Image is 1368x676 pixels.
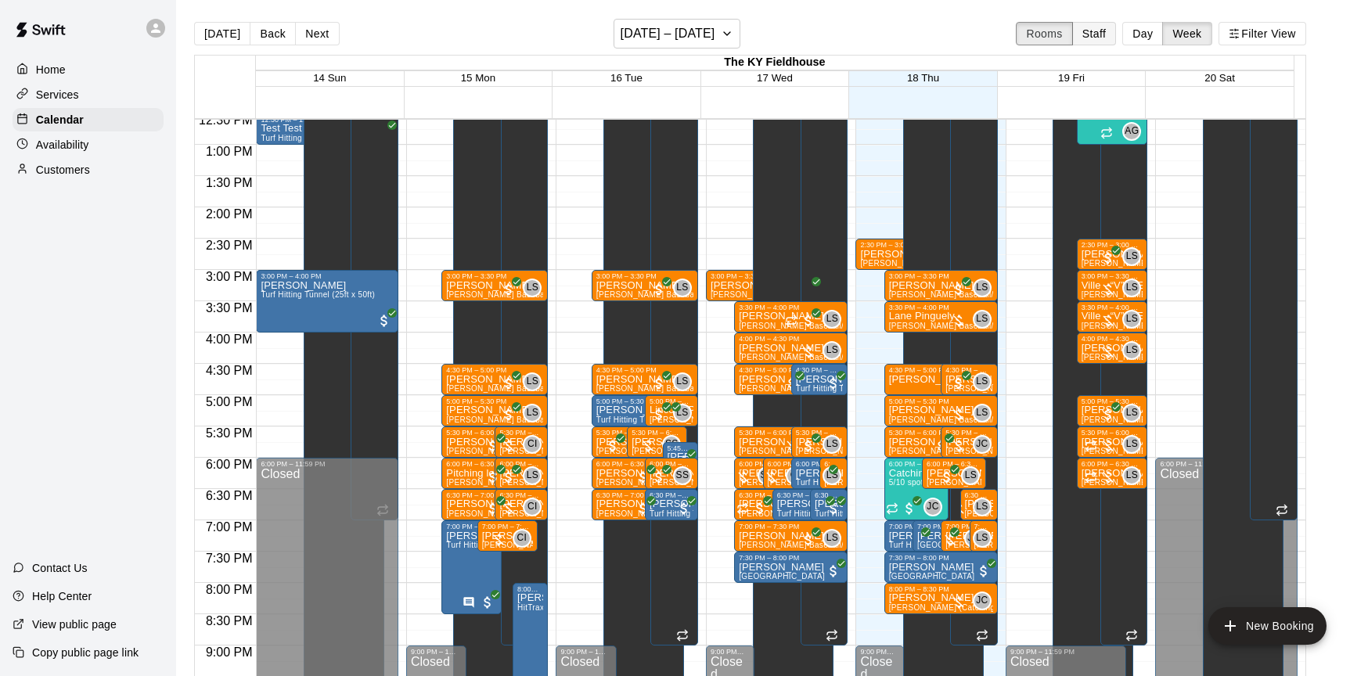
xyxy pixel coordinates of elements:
span: [PERSON_NAME] Baseball/Softball (Hitting or Fielding) [1082,447,1288,455]
span: [PERSON_NAME] (Catching/Hitting) [945,447,1081,455]
div: 3:30 PM – 4:00 PM [1082,304,1143,311]
button: Staff [1072,22,1117,45]
span: [PERSON_NAME] Baseball/Softball (Hitting or Fielding) [446,384,653,393]
span: Leo Seminati [1129,435,1141,454]
div: 5:00 PM – 5:30 PM [596,397,678,405]
div: 5:30 PM – 6:00 PM [499,429,543,437]
p: Customers [36,162,90,178]
div: Leo Seminati [823,435,841,454]
div: 6:00 PM – 6:30 PM: Nolan Kuhlman [763,458,812,489]
div: 6:00 PM – 6:30 PM [499,460,543,468]
div: 6:00 PM – 6:30 PM [768,460,807,468]
div: 3:30 PM – 4:00 PM: Leo Seminati Baseball/Softball (Hitting or Fielding) [734,301,848,333]
a: Availability [13,133,164,156]
p: Calendar [36,112,84,128]
div: 5:30 PM – 6:00 PM [796,429,844,437]
span: All customers have paid [951,376,967,391]
a: Home [13,58,164,81]
span: All customers have paid [651,282,667,297]
p: Availability [36,137,89,153]
div: 5:30 PM – 6:00 PM [1082,429,1143,437]
span: LS [676,280,688,296]
span: Leo Seminati [529,279,542,297]
span: AG [1125,124,1139,139]
div: 3:00 PM – 3:30 PM [889,272,993,280]
span: [PERSON_NAME] Baseball/Softball (Hitting or Fielding) [889,290,1096,299]
div: Leo Seminati [523,404,542,422]
span: Adrienne Glenn [1129,122,1141,141]
span: 5:30 PM [202,426,257,440]
div: 6:00 PM – 6:30 PM [596,460,678,468]
div: 4:30 PM – 5:00 PM: Axel Pickett [592,364,698,395]
span: Leo Seminati [1129,310,1141,329]
span: [PERSON_NAME] Baseball/Softball (Hitting or Fielding) [596,384,803,393]
button: Back [250,22,296,45]
div: 3:00 PM – 3:30 PM: Kaleb Hinton [884,270,998,301]
div: 4:30 PM – 5:00 PM: Marcie Vogelpohl [734,364,830,395]
span: [PERSON_NAME] (Pitching) [739,447,844,455]
span: [PERSON_NAME] Baseball/Softball (Hitting or Fielding) [860,259,1067,268]
div: 3:00 PM – 3:30 PM: Ville - “V” Brinkman [1077,270,1148,301]
div: 5:30 PM – 6:00 PM: Colton Wiseman [791,426,848,458]
div: Leo Seminati [1122,247,1141,266]
div: 4:30 PM – 5:00 PM [596,366,693,374]
div: 4:30 PM – 5:00 PM [446,366,543,374]
div: 3:00 PM – 3:30 PM: Jack Nicholas [441,270,548,301]
div: Services [13,83,164,106]
p: Help Center [32,588,92,604]
a: Customers [13,158,164,182]
span: All customers have paid [651,407,667,422]
div: 5:30 PM – 6:00 PM [596,429,647,437]
div: 5:00 PM – 5:30 PM: Miranda Urlage [592,395,682,426]
button: 20 Sat [1204,72,1235,84]
span: [PERSON_NAME] Baseball/Softball (Hitting or Fielding) [1082,415,1288,424]
div: 6:00 PM – 6:30 PM [824,460,843,468]
div: Leo Seminati [523,466,542,485]
span: Leo Seminati [529,404,542,422]
button: [DATE] – [DATE] [614,19,741,49]
span: Leo Seminati [979,372,992,391]
span: All customers have paid [485,438,501,454]
span: 2:00 PM [202,207,257,221]
span: All customers have paid [801,313,816,329]
div: Leo Seminati [1122,310,1141,329]
span: [PERSON_NAME] Baseball/Softball (Hitting or Fielding) [889,415,1096,424]
button: add [1208,607,1327,645]
span: Leo Seminati [1129,247,1141,266]
span: 14 Sun [313,72,346,84]
span: Leo Seminati [979,404,992,422]
button: 17 Wed [757,72,793,84]
div: Leo Seminati [973,372,992,391]
div: The KY Fieldhouse [256,56,1294,70]
span: Leo Seminati [1129,341,1141,360]
div: 5:30 PM – 6:00 PM: Quinton Ray [941,426,998,458]
div: 5:30 PM – 6:00 PM: Andrew Ray [884,426,981,458]
span: All customers have paid [951,282,967,297]
span: 3:30 PM [202,301,257,315]
div: 2:30 PM – 3:00 PM [860,241,992,249]
p: Copy public page link [32,645,139,660]
span: Leo Seminati [829,466,841,485]
div: 5:30 PM – 6:00 PM [446,429,527,437]
div: 6:00 PM – 6:30 PM [1082,460,1143,468]
span: [PERSON_NAME] Baseball/Softball (Hitting or Fielding) [446,290,653,299]
span: Jacob Caruso [979,435,992,454]
div: Leo Seminati [1122,435,1141,454]
div: 6:00 PM – 6:30 PM [739,460,778,468]
div: 5:45 PM – 6:15 PM: Turf Hitting Tunnel (25ft x 50ft) [663,442,698,473]
span: [PERSON_NAME] Baseball/Softball (Hitting or Fielding) [596,447,803,455]
div: 4:00 PM – 4:30 PM: Griffin Hensley [734,333,848,364]
span: Leo Seminati [679,404,692,422]
p: Contact Us [32,560,88,576]
span: [PERSON_NAME] Baseball/Softball (Hitting or Fielding) [889,322,1096,330]
div: Leo Seminati [1122,404,1141,422]
span: Recurring event [1085,440,1097,452]
div: 6:00 PM – 6:30 PM [650,460,693,468]
div: 5:30 PM – 6:00 PM [945,429,993,437]
div: Leo Seminati [673,404,692,422]
span: LS [1126,280,1138,296]
div: 6:00 PM – 6:30 PM: Rob Lester [592,458,682,489]
div: 5:00 PM – 5:30 PM: Hayden Stone [884,395,998,426]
